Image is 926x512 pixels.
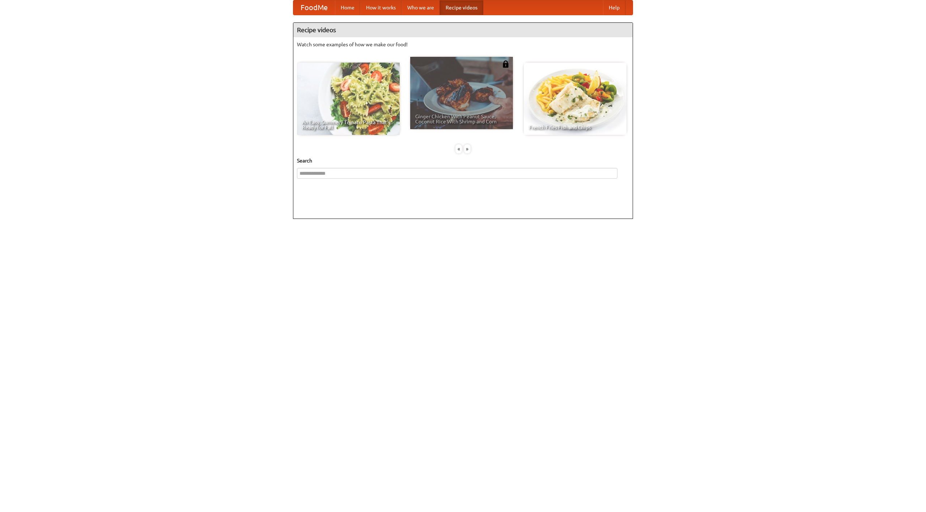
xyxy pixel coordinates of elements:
[293,0,335,15] a: FoodMe
[402,0,440,15] a: Who we are
[524,63,626,135] a: French Fries Fish and Chips
[302,120,395,130] span: An Easy, Summery Tomato Pasta That's Ready for Fall
[360,0,402,15] a: How it works
[502,60,509,68] img: 483408.png
[455,144,462,153] div: «
[440,0,483,15] a: Recipe videos
[297,157,629,164] h5: Search
[529,125,621,130] span: French Fries Fish and Chips
[603,0,625,15] a: Help
[335,0,360,15] a: Home
[297,41,629,48] p: Watch some examples of how we make our food!
[297,63,400,135] a: An Easy, Summery Tomato Pasta That's Ready for Fall
[464,144,471,153] div: »
[293,23,633,37] h4: Recipe videos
